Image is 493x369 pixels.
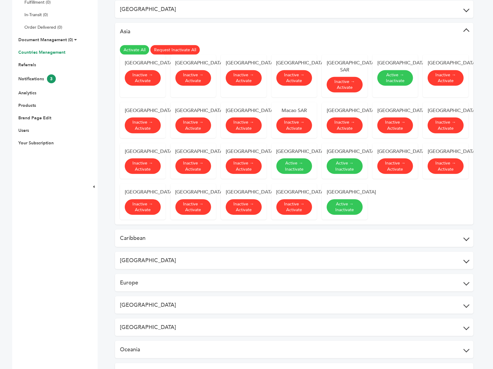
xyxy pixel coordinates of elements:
[18,115,51,121] a: Brand Page Edit
[276,189,312,195] div: [GEOGRAPHIC_DATA]
[327,199,363,215] a: Active → Inactivate
[276,158,312,174] a: Active → Inactivate
[125,107,161,114] div: [GEOGRAPHIC_DATA]
[18,140,54,146] a: Your Subscription
[327,60,363,73] div: [GEOGRAPHIC_DATA] SAR
[226,148,262,155] div: [GEOGRAPHIC_DATA]
[18,37,73,43] a: Document Management (0)
[125,189,161,195] div: [GEOGRAPHIC_DATA]
[150,45,200,55] a: Request Inactivate All
[18,49,65,55] a: Countries Management
[377,107,413,114] div: [GEOGRAPHIC_DATA]
[115,296,473,314] button: [GEOGRAPHIC_DATA]
[175,199,211,215] a: Inactive → Activate
[276,148,312,155] div: [GEOGRAPHIC_DATA]
[125,60,161,66] div: [GEOGRAPHIC_DATA]
[175,118,211,133] a: Inactive → Activate
[276,199,312,215] a: Inactive → Activate
[24,12,48,18] a: In-Transit (0)
[377,118,413,133] a: Inactive → Activate
[115,319,473,336] button: [GEOGRAPHIC_DATA]
[125,158,161,174] a: Inactive → Activate
[18,76,56,82] a: Notifications3
[226,199,262,215] a: Inactive → Activate
[125,199,161,215] a: Inactive → Activate
[377,60,413,66] div: [GEOGRAPHIC_DATA]
[327,189,363,195] div: [GEOGRAPHIC_DATA]
[377,148,413,155] div: [GEOGRAPHIC_DATA]
[115,1,473,18] button: [GEOGRAPHIC_DATA]
[327,107,363,114] div: [GEOGRAPHIC_DATA]
[327,77,363,92] a: Inactive → Activate
[428,118,464,133] a: Inactive → Activate
[226,189,262,195] div: [GEOGRAPHIC_DATA]
[428,148,464,155] div: [GEOGRAPHIC_DATA]
[115,341,473,358] button: Oceania
[226,158,262,174] a: Inactive → Activate
[115,274,473,291] button: Europe
[18,103,36,108] a: Products
[175,148,211,155] div: [GEOGRAPHIC_DATA]
[175,70,211,86] a: Inactive → Activate
[428,60,464,66] div: [GEOGRAPHIC_DATA]
[18,128,29,133] a: Users
[18,62,36,68] a: Referrals
[47,74,56,83] span: 3
[120,45,149,55] a: Activate All
[327,148,363,155] div: [GEOGRAPHIC_DATA]
[327,118,363,133] a: Inactive → Activate
[276,60,312,66] div: [GEOGRAPHIC_DATA]
[377,70,413,86] a: Active → Inactivate
[327,158,363,174] a: Active → Inactivate
[24,24,62,30] a: Order Delivered (0)
[175,158,211,174] a: Inactive → Activate
[175,107,211,114] div: [GEOGRAPHIC_DATA]
[115,252,473,269] button: [GEOGRAPHIC_DATA]
[276,107,312,114] div: Macao SAR
[18,90,36,96] a: Analytics
[428,107,464,114] div: [GEOGRAPHIC_DATA]
[428,70,464,86] a: Inactive → Activate
[226,70,262,86] a: Inactive → Activate
[125,70,161,86] a: Inactive → Activate
[125,118,161,133] a: Inactive → Activate
[377,158,413,174] a: Inactive → Activate
[175,60,211,66] div: [GEOGRAPHIC_DATA]
[226,107,262,114] div: [GEOGRAPHIC_DATA]
[226,60,262,66] div: [GEOGRAPHIC_DATA]
[226,118,262,133] a: Inactive → Activate
[115,230,473,247] button: Caribbean
[175,189,211,195] div: [GEOGRAPHIC_DATA]
[115,23,473,40] button: Asia
[276,70,312,86] a: Inactive → Activate
[125,148,161,155] div: [GEOGRAPHIC_DATA]
[276,118,312,133] a: Inactive → Activate
[428,158,464,174] a: Inactive → Activate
